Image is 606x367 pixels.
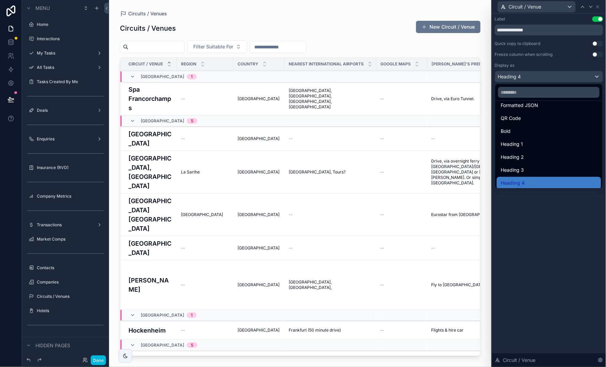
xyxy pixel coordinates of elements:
div: 5 [191,342,193,348]
span: Country [238,61,258,67]
span: Heading 4 [501,179,525,187]
label: Transactions [37,222,91,228]
span: Bold [501,127,511,135]
span: Menu [35,5,50,12]
span: Formatted JSON [501,101,539,109]
label: Trips [37,337,101,342]
div: 1 [191,74,193,80]
label: Companies [37,279,101,285]
label: Insurance (RVD) [37,165,101,170]
button: Done [91,355,106,365]
div: 1 [191,312,193,318]
span: Region [181,61,196,67]
label: Enquiries [37,136,91,142]
label: All Tasks [37,65,91,70]
label: Tasks Created By Me [37,79,101,85]
label: Deals [37,108,91,113]
span: Google Maps [380,61,411,67]
label: Market Comps [37,236,101,242]
span: Circuit / Venue [128,61,163,67]
span: [GEOGRAPHIC_DATA] [141,74,184,80]
span: [GEOGRAPHIC_DATA] [141,342,184,348]
span: QR Code [501,114,521,122]
div: 5 [191,118,193,124]
label: My Tasks [37,50,91,56]
label: Hotels [37,308,101,314]
span: Nearest International Airports [289,61,364,67]
span: Heading 1 [501,140,523,148]
label: Company Metrics [37,194,101,199]
label: Interactions [37,36,101,42]
label: Circuits / Venues [37,294,101,299]
span: Heading 3 [501,166,524,174]
span: Hidden pages [35,342,70,349]
label: Home [37,22,101,27]
span: [GEOGRAPHIC_DATA] [141,312,184,318]
span: [PERSON_NAME]'s Preferred Transport [431,61,521,67]
span: [GEOGRAPHIC_DATA] [141,118,184,124]
label: Contacts [37,265,101,271]
span: Heading 2 [501,153,524,161]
